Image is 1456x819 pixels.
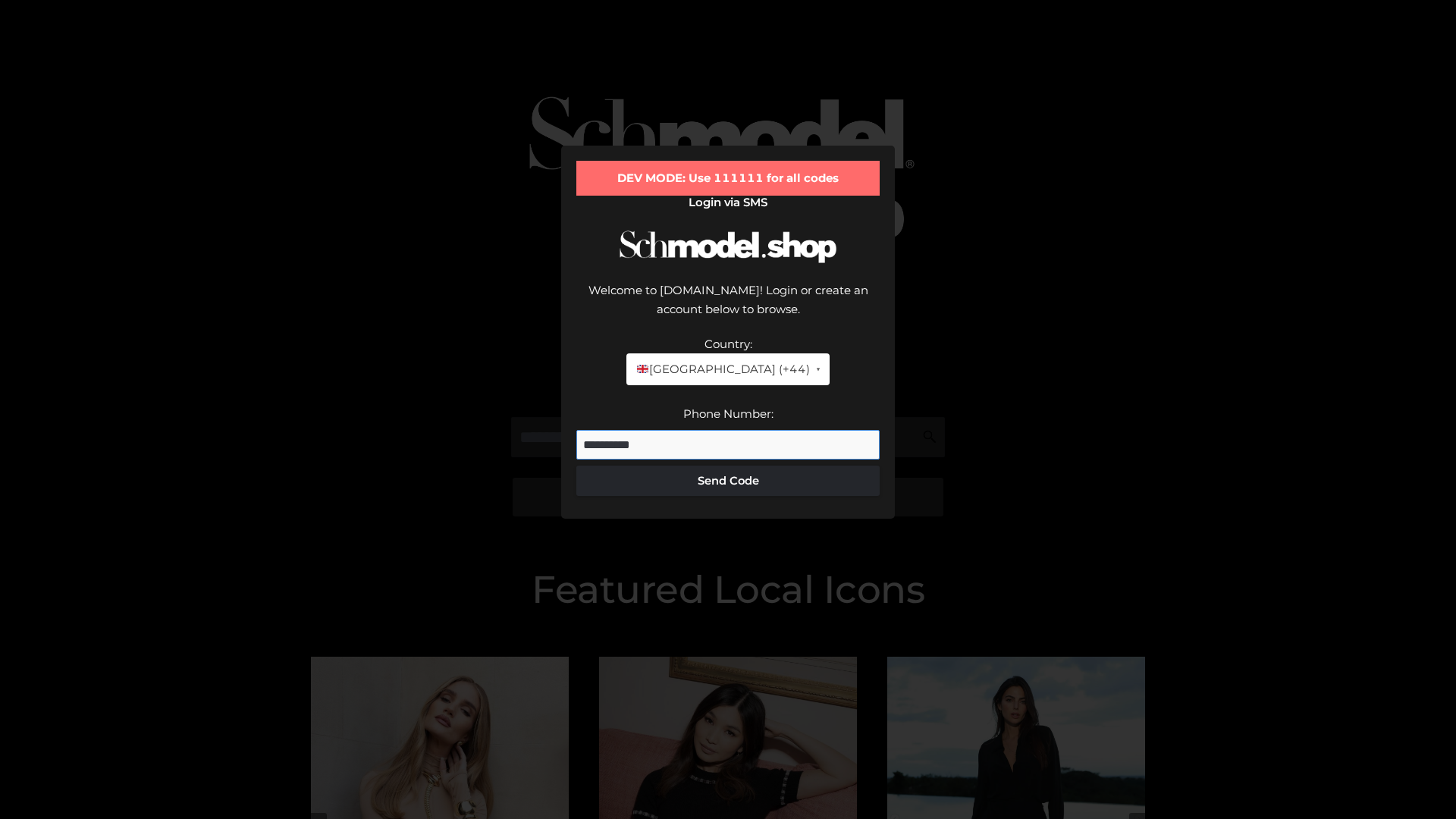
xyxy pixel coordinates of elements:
[637,363,648,375] img: 🇬🇧
[576,161,880,196] div: DEV MODE: Use 111111 for all codes
[704,337,752,351] label: Country:
[576,281,880,334] div: Welcome to [DOMAIN_NAME]! Login or create an account below to browse.
[614,217,842,277] img: Schmodel Logo
[683,406,773,421] label: Phone Number:
[635,359,809,379] span: [GEOGRAPHIC_DATA] (+44)
[576,466,880,496] button: Send Code
[576,196,880,209] h2: Login via SMS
